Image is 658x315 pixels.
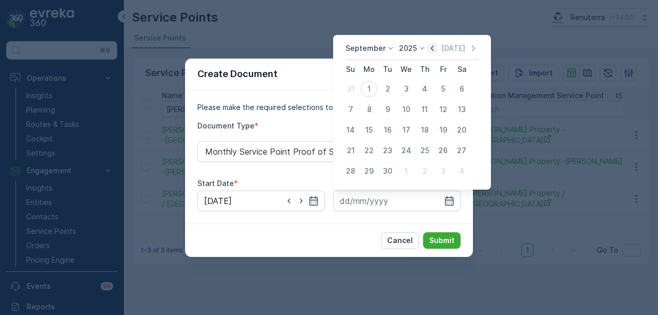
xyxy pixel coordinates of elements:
th: Thursday [415,60,434,79]
label: Document Type [197,121,254,130]
div: 30 [379,163,396,179]
div: 20 [453,122,470,138]
div: 3 [398,81,414,97]
th: Sunday [341,60,360,79]
div: 11 [416,101,433,118]
div: 1 [361,81,377,97]
div: 4 [416,81,433,97]
div: 19 [435,122,451,138]
p: 2025 [399,43,417,53]
div: 24 [398,142,414,159]
th: Monday [360,60,378,79]
div: 2 [416,163,433,179]
button: Submit [423,232,461,249]
div: 17 [398,122,414,138]
div: 10 [398,101,414,118]
input: dd/mm/yyyy [197,191,325,211]
div: 8 [361,101,377,118]
div: 5 [435,81,451,97]
button: Cancel [381,232,419,249]
div: 14 [342,122,359,138]
div: 29 [361,163,377,179]
div: 9 [379,101,396,118]
p: [DATE] [441,43,465,53]
th: Saturday [452,60,471,79]
p: Please make the required selections to create your document. [197,102,461,113]
div: 2 [379,81,396,97]
div: 28 [342,163,359,179]
th: Wednesday [397,60,415,79]
div: 7 [342,101,359,118]
div: 12 [435,101,451,118]
div: 4 [453,163,470,179]
th: Tuesday [378,60,397,79]
p: Submit [429,235,454,246]
input: dd/mm/yyyy [333,191,461,211]
p: Create Document [197,67,278,81]
div: 22 [361,142,377,159]
div: 27 [453,142,470,159]
div: 16 [379,122,396,138]
div: 25 [416,142,433,159]
div: 31 [342,81,359,97]
p: Cancel [387,235,413,246]
p: September [345,43,386,53]
div: 21 [342,142,359,159]
th: Friday [434,60,452,79]
div: 23 [379,142,396,159]
div: 6 [453,81,470,97]
div: 18 [416,122,433,138]
div: 15 [361,122,377,138]
div: 1 [398,163,414,179]
div: 13 [453,101,470,118]
div: 3 [435,163,451,179]
div: 26 [435,142,451,159]
label: Start Date [197,179,234,188]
